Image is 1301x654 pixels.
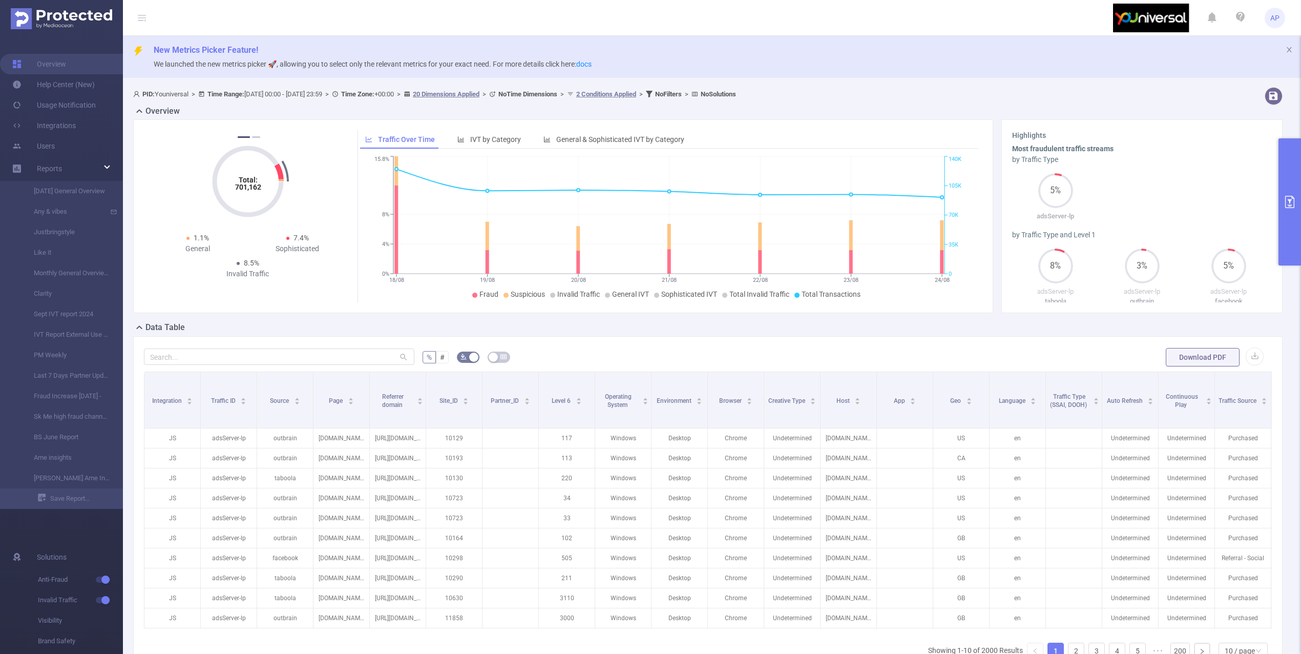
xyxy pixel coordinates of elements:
div: Sort [463,396,469,402]
p: Undetermined [764,508,820,528]
span: Total Invalid Traffic [729,290,789,298]
a: BS June Report [20,427,111,447]
div: Sort [1206,396,1212,402]
p: Windows [595,488,651,508]
span: Source [270,397,290,404]
b: Time Range: [207,90,244,98]
a: docs [576,60,592,68]
i: icon: caret-down [576,400,581,403]
tspan: 20/08 [571,277,586,283]
i: icon: caret-up [643,396,648,399]
p: [DOMAIN_NAME] [821,508,876,528]
p: CA [933,448,989,468]
a: Clarity [20,283,111,304]
span: Invalid Traffic [38,590,123,610]
p: JS [144,488,200,508]
i: icon: caret-down [1031,400,1036,403]
tspan: 22/08 [753,277,768,283]
p: Chrome [708,428,764,448]
p: [DOMAIN_NAME] [313,488,369,508]
tspan: 19/08 [480,277,495,283]
p: adsServer-lp [1012,287,1099,297]
h3: Highlights [1012,130,1272,141]
a: Overview [12,54,66,74]
i: icon: caret-down [1206,400,1212,403]
p: Desktop [652,428,707,448]
a: Reports [37,158,62,179]
p: [URL][DOMAIN_NAME] [370,428,426,448]
a: Any & vibes [20,201,111,222]
tspan: 0 [949,271,952,277]
a: Integrations [12,115,76,136]
b: Time Zone: [341,90,374,98]
span: Sophisticated IVT [661,290,717,298]
a: Ame insights [20,447,111,468]
i: icon: caret-up [910,396,916,399]
p: en [990,428,1045,448]
span: Solutions [37,547,67,567]
span: Partner_ID [491,397,520,404]
tspan: 140K [949,156,961,163]
span: Visibility [38,610,123,631]
i: icon: caret-up [241,396,246,399]
div: Sort [294,396,300,402]
span: Suspicious [511,290,545,298]
i: icon: caret-down [910,400,916,403]
a: Last 7 Days Partner Update [20,365,111,386]
tspan: 15.8% [374,156,389,163]
p: Chrome [708,488,764,508]
span: > [636,90,646,98]
tspan: 18/08 [389,277,404,283]
a: PM Weekly [20,345,111,365]
p: Undetermined [764,448,820,468]
h2: Data Table [145,321,185,334]
a: [PERSON_NAME] Ame Insights [20,468,111,488]
button: 2 [252,136,260,138]
i: icon: caret-down [417,400,423,403]
span: > [479,90,489,98]
a: Sk Me high fraud channels [20,406,111,427]
p: US [933,468,989,488]
p: Undetermined [1102,468,1158,488]
p: outbrain [257,448,313,468]
u: 20 Dimensions Applied [413,90,479,98]
p: Undetermined [1159,488,1214,508]
div: Sort [417,396,423,402]
b: PID: [142,90,155,98]
i: icon: caret-down [747,400,752,403]
div: Sort [524,396,530,402]
p: Purchased [1215,428,1271,448]
tspan: 4% [382,241,389,248]
p: Windows [595,508,651,528]
i: icon: caret-up [810,396,816,399]
p: 220 [539,468,595,488]
div: Sort [696,396,702,402]
span: Site_ID [439,397,459,404]
p: taboola [257,468,313,488]
p: Undetermined [764,488,820,508]
img: Protected Media [11,8,112,29]
p: Undetermined [1159,428,1214,448]
p: JS [144,468,200,488]
p: Windows [595,428,651,448]
span: Anti-Fraud [38,569,123,590]
p: 10723 [426,488,482,508]
span: Youniversal [DATE] 00:00 - [DATE] 23:59 +00:00 [133,90,736,98]
p: [DOMAIN_NAME] [313,448,369,468]
i: icon: bar-chart [543,136,551,143]
i: icon: caret-up [697,396,702,399]
span: 5% [1038,187,1073,195]
span: App [894,397,907,404]
tspan: 70K [949,212,958,219]
p: en [990,508,1045,528]
p: Chrome [708,508,764,528]
p: Undetermined [1102,488,1158,508]
span: 3% [1125,262,1160,270]
p: [URL][DOMAIN_NAME] [370,468,426,488]
button: 1 [238,136,250,138]
p: adsServer-lp [1185,287,1272,297]
p: outbrain [1099,296,1185,306]
div: Sort [642,396,648,402]
i: icon: caret-down [463,400,469,403]
span: Brand Safety [38,631,123,651]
